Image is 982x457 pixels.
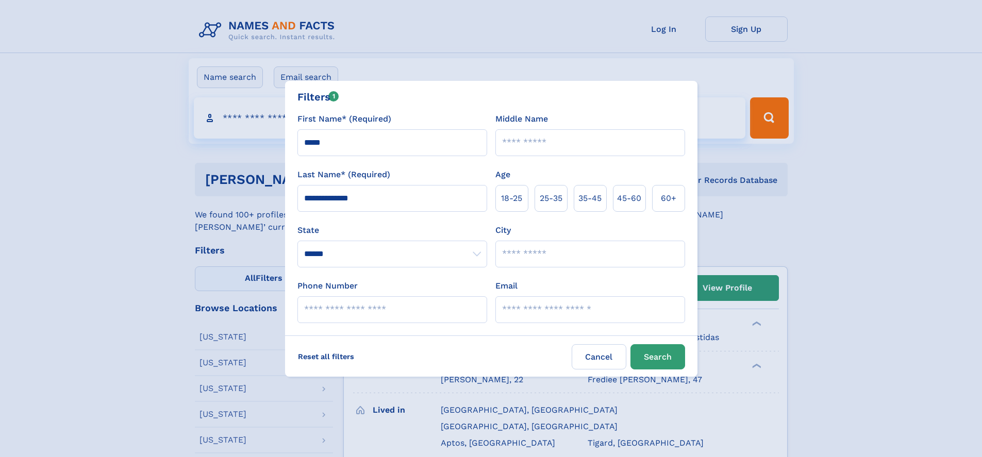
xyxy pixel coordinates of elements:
[661,192,676,205] span: 60+
[630,344,685,369] button: Search
[572,344,626,369] label: Cancel
[495,113,548,125] label: Middle Name
[297,168,390,181] label: Last Name* (Required)
[495,280,518,292] label: Email
[291,344,361,369] label: Reset all filters
[501,192,522,205] span: 18‑25
[495,224,511,236] label: City
[495,168,510,181] label: Age
[617,192,641,205] span: 45‑60
[540,192,562,205] span: 25‑35
[297,113,391,125] label: First Name* (Required)
[297,89,339,105] div: Filters
[297,224,487,236] label: State
[297,280,358,292] label: Phone Number
[578,192,602,205] span: 35‑45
